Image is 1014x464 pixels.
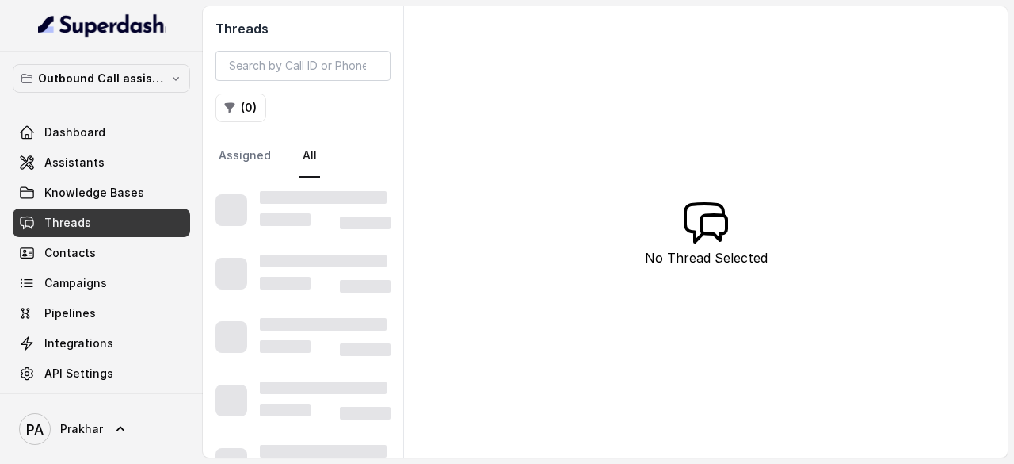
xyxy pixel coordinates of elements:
[13,269,190,297] a: Campaigns
[13,239,190,267] a: Contacts
[215,135,391,178] nav: Tabs
[13,148,190,177] a: Assistants
[44,245,96,261] span: Contacts
[299,135,320,178] a: All
[44,305,96,321] span: Pipelines
[26,421,44,438] text: PA
[13,407,190,451] a: Prakhar
[44,275,107,291] span: Campaigns
[13,178,190,207] a: Knowledge Bases
[44,155,105,171] span: Assistants
[38,69,165,88] p: Outbound Call assistant
[38,13,166,38] img: light.svg
[44,336,113,351] span: Integrations
[215,135,274,178] a: Assigned
[13,64,190,93] button: Outbound Call assistant
[645,248,768,267] p: No Thread Selected
[13,299,190,328] a: Pipelines
[13,329,190,358] a: Integrations
[13,359,190,388] a: API Settings
[13,209,190,237] a: Threads
[215,51,391,81] input: Search by Call ID or Phone Number
[13,389,190,418] a: Voices Library
[44,185,144,201] span: Knowledge Bases
[44,366,113,382] span: API Settings
[215,94,266,122] button: (0)
[13,118,190,147] a: Dashboard
[44,215,91,231] span: Threads
[60,421,103,437] span: Prakhar
[215,19,391,38] h2: Threads
[44,125,105,140] span: Dashboard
